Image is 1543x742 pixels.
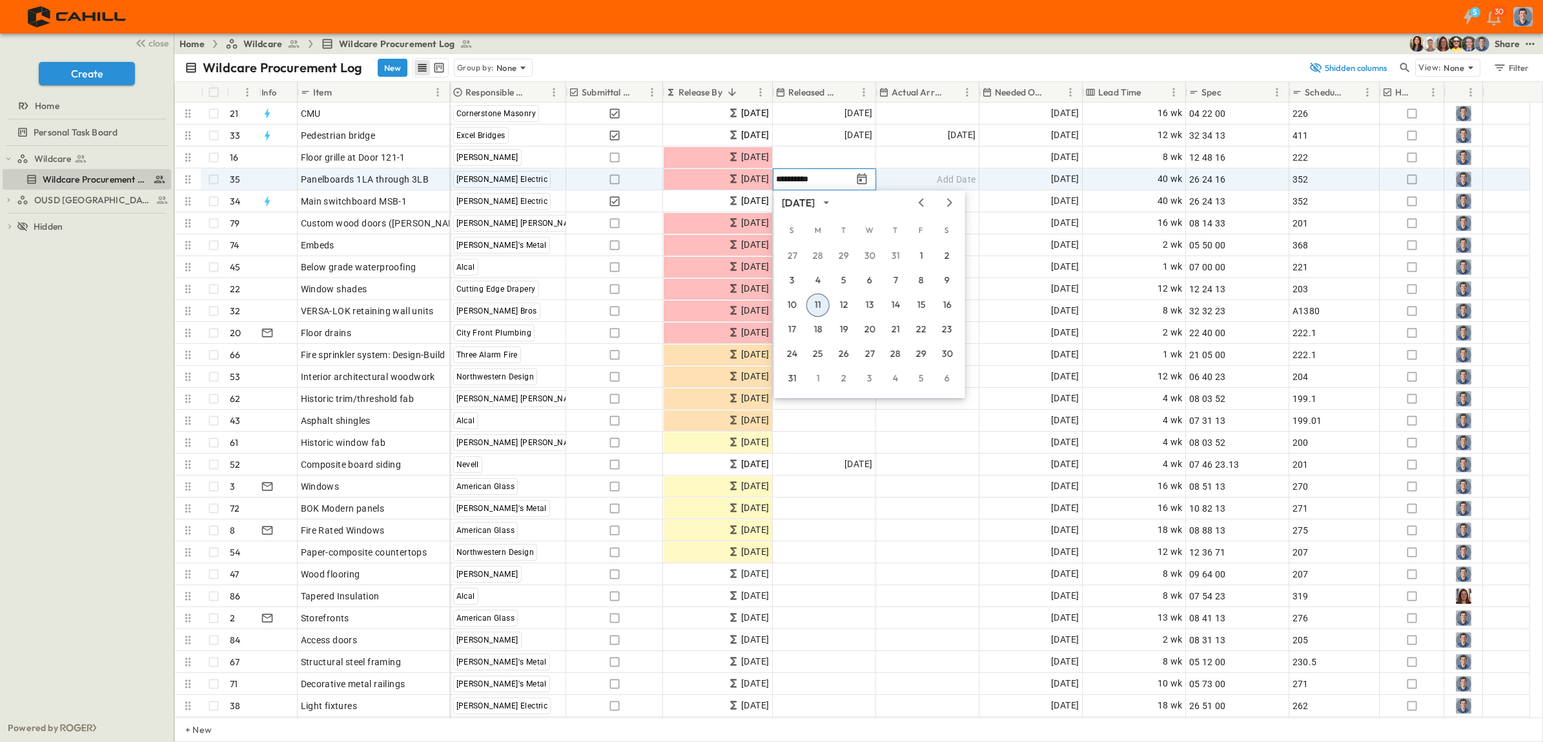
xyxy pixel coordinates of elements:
[884,294,907,317] button: 14
[34,126,118,139] span: Personal Task Board
[1189,217,1226,230] span: 08 14 33
[456,241,547,250] span: [PERSON_NAME]'s Metal
[781,318,804,341] button: 17
[1189,173,1226,186] span: 26 24 16
[741,281,769,296] span: [DATE]
[230,326,241,339] p: 20
[230,261,240,274] p: 45
[788,86,839,99] p: Released Date
[425,304,447,314] p: OPEN
[339,37,455,50] span: Wildcare Procurement Log
[781,245,804,268] button: 27
[1473,7,1477,17] h6: 5
[1456,588,1471,604] img: Profile Picture
[457,61,494,74] p: Group by:
[425,106,447,117] p: OPEN
[1418,61,1441,75] p: View:
[179,37,205,50] a: Home
[1098,86,1141,99] p: Lead Time
[582,86,631,99] p: Submittal Approved?
[1163,391,1183,406] span: 4 wk
[1189,370,1226,383] span: 06 40 23
[1293,195,1309,208] span: 352
[1144,85,1158,99] button: Sort
[301,348,445,361] span: Fire sprinkler system: Design-Build
[1456,523,1471,538] img: Profile Picture
[1444,61,1464,74] p: None
[935,245,959,268] button: 2
[230,217,240,230] p: 79
[301,173,429,186] span: Panelboards 1LA through 3LB
[832,367,855,390] button: 2
[1201,86,1221,99] p: Spec
[1051,150,1079,165] span: [DATE]
[741,237,769,252] span: [DATE]
[858,217,881,243] span: Wednesday
[1456,501,1471,516] img: Profile Picture
[425,238,447,248] p: OPEN
[858,245,881,268] button: 30
[225,37,300,50] a: Wildcare
[842,85,856,99] button: Sort
[1051,281,1079,296] span: [DATE]
[832,294,855,317] button: 12
[1456,194,1471,209] img: Profile Picture
[1456,325,1471,341] img: Profile Picture
[910,343,933,366] button: 29
[1189,195,1226,208] span: 26 24 13
[1293,239,1309,252] span: 368
[1163,347,1183,362] span: 1 wk
[496,61,517,74] p: None
[1456,654,1471,670] img: Profile Picture
[301,239,334,252] span: Embeds
[910,245,933,268] button: 1
[858,294,881,317] button: 13
[1158,106,1183,121] span: 16 wk
[844,106,872,121] span: [DATE]
[781,367,804,390] button: 31
[1158,128,1183,143] span: 12 wk
[806,269,830,292] button: 4
[1456,216,1471,231] img: Profile Picture
[15,3,140,30] img: 4f72bfc4efa7236828875bac24094a5ddb05241e32d018417354e964050affa1.png
[35,99,59,112] span: Home
[1425,85,1441,100] button: Menu
[1158,281,1183,296] span: 12 wk
[1189,283,1226,296] span: 12 24 13
[1293,107,1309,120] span: 226
[1163,303,1183,318] span: 8 wk
[301,217,468,230] span: Custom wood doors ([PERSON_NAME])
[456,197,548,206] span: [PERSON_NAME] Electric
[935,318,959,341] button: 23
[1449,85,1464,99] button: Sort
[301,370,435,383] span: Interior architectural woodwork
[413,58,449,77] div: table view
[781,294,804,317] button: 10
[1395,86,1413,99] p: Hot?
[34,152,71,165] span: Wildcare
[3,148,171,169] div: Wildcaretest
[819,195,834,210] button: calendar view is open, switch to year view
[1051,106,1079,121] span: [DATE]
[456,372,535,381] span: Northwestern Design
[1456,698,1471,714] img: Profile Picture
[741,325,769,340] span: [DATE]
[1493,61,1529,75] div: Filter
[741,347,769,362] span: [DATE]
[844,128,872,143] span: [DATE]
[884,343,907,366] button: 28
[1461,36,1477,52] img: Jared Salin (jsalin@cahill-sf.com)
[1305,86,1343,99] p: Schedule ID
[1456,128,1471,143] img: Profile Picture
[1456,106,1471,121] img: Profile Picture
[832,217,855,243] span: Tuesday
[34,220,63,233] span: Hidden
[456,328,532,337] span: City Front Plumbing
[334,85,349,99] button: Sort
[230,305,240,317] p: 32
[1409,36,1425,52] img: Kim Bowen (kbowen@cahill-sf.com)
[1456,259,1471,275] img: Profile Picture
[806,318,830,341] button: 18
[806,367,830,390] button: 1
[1051,128,1079,143] span: [DATE]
